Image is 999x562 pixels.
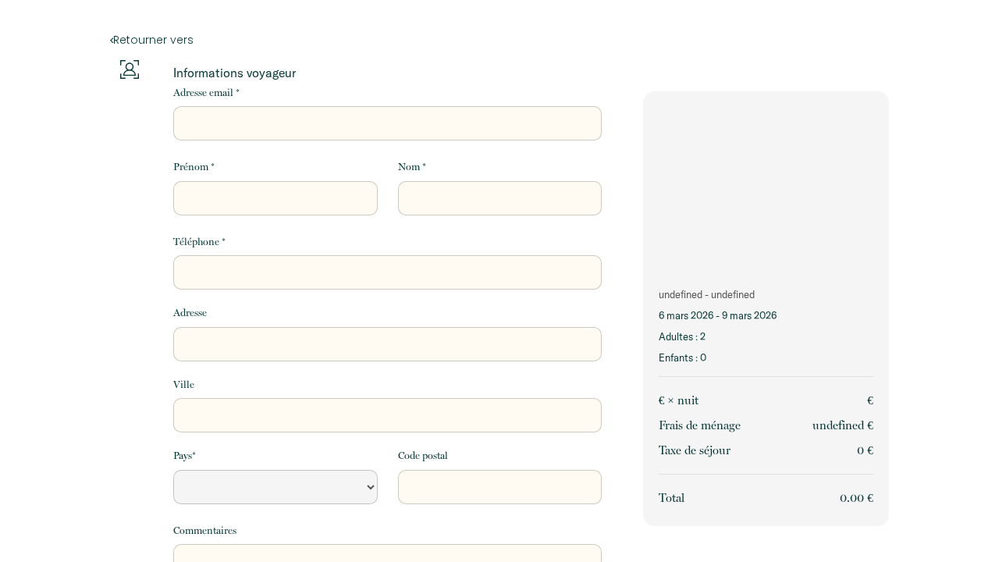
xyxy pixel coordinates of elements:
label: Prénom * [173,159,215,175]
p: € [867,391,873,410]
p: Enfants : 0 [659,350,873,365]
label: Adresse email * [173,85,240,101]
p: Informations voyageur [173,65,602,80]
img: guests-info [120,60,139,79]
p: Frais de ménage [659,416,741,435]
p: undefined € [812,416,873,435]
a: Retourner vers [110,31,889,48]
select: Default select example [173,470,377,504]
p: Taxe de séjour [659,441,731,460]
p: € × nuit [659,391,699,410]
img: rental-image [643,91,889,276]
p: 0 € [857,441,873,460]
span: Total [659,491,684,505]
span: 0.00 € [840,491,873,505]
p: Adultes : 2 [659,329,873,344]
p: undefined - undefined [659,287,873,302]
label: Adresse [173,305,207,321]
label: Commentaires [173,523,236,539]
label: Code postal [398,448,448,464]
p: 6 mars 2026 - 9 mars 2026 [659,308,873,323]
label: Téléphone * [173,234,226,250]
label: Ville [173,377,194,393]
label: Nom * [398,159,426,175]
label: Pays [173,448,196,464]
